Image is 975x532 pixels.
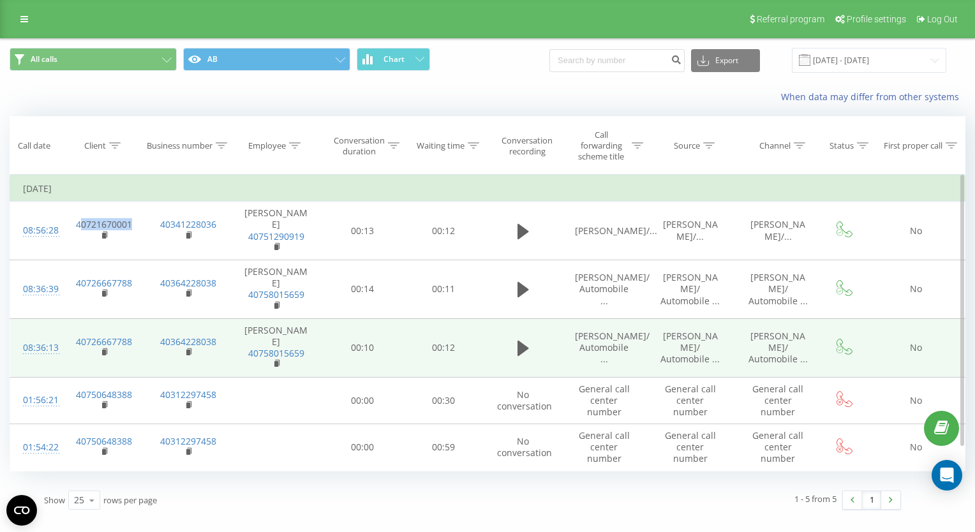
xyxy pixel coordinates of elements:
div: 1 - 5 from 5 [794,492,837,505]
div: Conversation recording [496,135,559,157]
td: General call center number [734,424,822,471]
td: No [867,318,965,377]
span: [PERSON_NAME]/... [663,218,718,242]
input: Search by number [549,49,685,72]
a: 40312297458 [160,435,216,447]
a: 40341228036 [160,218,216,230]
div: Waiting time [417,140,465,151]
a: 40721670001 [76,218,132,230]
span: rows per page [103,494,157,506]
div: Channel [759,140,791,151]
td: 00:13 [322,202,403,260]
div: 08:36:13 [23,336,49,360]
span: Chart [383,55,405,64]
a: 40750648388 [76,388,132,401]
a: 40726667788 [76,336,132,348]
td: No [867,377,965,424]
a: 40364228038 [160,336,216,348]
td: 00:30 [403,377,484,424]
span: [PERSON_NAME]/ Automobile ... [748,271,808,306]
td: No [867,424,965,471]
a: 40751290919 [248,230,304,242]
div: Employee [248,140,286,151]
td: [PERSON_NAME] [231,202,322,260]
a: 40312297458 [160,388,216,401]
td: 00:59 [403,424,484,471]
a: 40758015659 [248,347,304,359]
span: [PERSON_NAME]/ Automobile ... [575,271,650,306]
div: 08:56:28 [23,218,49,243]
span: [PERSON_NAME]/... [750,218,805,242]
span: [PERSON_NAME]/ Automobile ... [748,330,808,365]
td: General call center number [646,377,734,424]
td: General call center number [734,377,822,424]
div: Status [830,140,854,151]
td: 00:10 [322,318,403,377]
div: 08:36:39 [23,277,49,302]
div: 01:54:22 [23,435,49,460]
span: All calls [31,54,57,64]
span: No conversation [497,435,552,459]
td: 00:14 [322,260,403,319]
div: Conversation duration [333,135,385,157]
td: No [867,202,965,260]
span: No conversation [497,388,552,412]
div: Source [674,140,700,151]
td: [DATE] [10,176,965,202]
div: 25 [74,494,84,506]
a: 40758015659 [248,288,304,300]
button: AB [183,48,350,71]
a: 40364228038 [160,277,216,289]
button: Export [691,49,760,72]
td: General call center number [562,377,646,424]
span: Profile settings [847,14,906,24]
div: 01:56:21 [23,388,49,413]
td: [PERSON_NAME] [231,318,322,377]
td: 00:12 [403,202,484,260]
a: 1 [862,491,881,509]
td: 00:12 [403,318,484,377]
td: General call center number [562,424,646,471]
div: Open Intercom Messenger [932,460,962,491]
span: [PERSON_NAME]/ Automobile ... [660,330,720,365]
span: [PERSON_NAME]/... [575,225,657,237]
td: 00:11 [403,260,484,319]
button: Chart [357,48,430,71]
span: [PERSON_NAME]/ Automobile ... [575,330,650,365]
td: No [867,260,965,319]
td: 00:00 [322,424,403,471]
td: 00:00 [322,377,403,424]
div: First proper call [884,140,942,151]
button: All calls [10,48,177,71]
div: Business number [147,140,212,151]
span: Show [44,494,65,506]
div: Call forwarding scheme title [574,129,629,162]
button: Open CMP widget [6,495,37,526]
a: When data may differ from other systems [781,91,965,103]
td: [PERSON_NAME] [231,260,322,319]
a: 40726667788 [76,277,132,289]
a: 40750648388 [76,435,132,447]
div: Call date [18,140,50,151]
td: General call center number [646,424,734,471]
span: [PERSON_NAME]/ Automobile ... [660,271,720,306]
span: Referral program [757,14,824,24]
div: Client [84,140,106,151]
span: Log Out [927,14,958,24]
